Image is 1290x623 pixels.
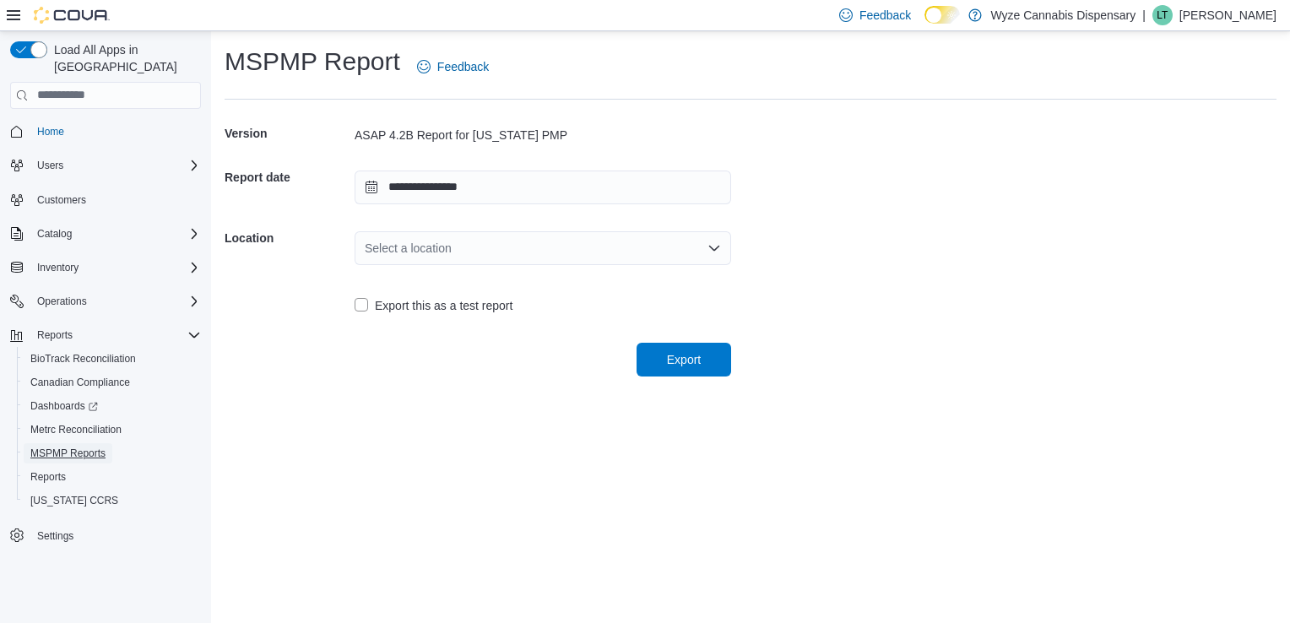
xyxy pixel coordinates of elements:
[355,171,731,204] input: Press the down key to open a popover containing a calendar.
[1179,5,1276,25] p: [PERSON_NAME]
[24,349,201,369] span: BioTrack Reconciliation
[30,399,98,413] span: Dashboards
[637,343,731,377] button: Export
[30,189,201,210] span: Customers
[34,7,110,24] img: Cova
[3,119,208,144] button: Home
[37,227,72,241] span: Catalog
[3,154,208,177] button: Users
[37,295,87,308] span: Operations
[17,465,208,489] button: Reports
[30,494,118,507] span: [US_STATE] CCRS
[410,50,496,84] a: Feedback
[30,470,66,484] span: Reports
[30,224,201,244] span: Catalog
[24,443,201,463] span: MSPMP Reports
[30,155,201,176] span: Users
[225,45,400,79] h1: MSPMP Report
[30,155,70,176] button: Users
[667,351,701,368] span: Export
[225,221,351,255] h5: Location
[37,529,73,543] span: Settings
[17,418,208,442] button: Metrc Reconciliation
[24,420,128,440] a: Metrc Reconciliation
[355,127,731,144] div: ASAP 4.2B Report for [US_STATE] PMP
[3,523,208,547] button: Settings
[37,193,86,207] span: Customers
[707,241,721,255] button: Open list of options
[1157,5,1168,25] span: LT
[30,423,122,436] span: Metrc Reconciliation
[37,261,79,274] span: Inventory
[24,349,143,369] a: BioTrack Reconciliation
[24,467,73,487] a: Reports
[30,376,130,389] span: Canadian Compliance
[30,325,201,345] span: Reports
[30,524,201,545] span: Settings
[225,116,351,150] h5: Version
[3,256,208,279] button: Inventory
[24,467,201,487] span: Reports
[365,238,366,258] input: Accessible screen reader label
[37,328,73,342] span: Reports
[30,447,106,460] span: MSPMP Reports
[225,160,351,194] h5: Report date
[24,443,112,463] a: MSPMP Reports
[10,112,201,592] nav: Complex example
[47,41,201,75] span: Load All Apps in [GEOGRAPHIC_DATA]
[24,396,201,416] span: Dashboards
[30,291,94,311] button: Operations
[24,490,201,511] span: Washington CCRS
[30,257,201,278] span: Inventory
[37,125,64,138] span: Home
[990,5,1136,25] p: Wyze Cannabis Dispensary
[30,325,79,345] button: Reports
[24,372,137,393] a: Canadian Compliance
[30,291,201,311] span: Operations
[1142,5,1146,25] p: |
[3,222,208,246] button: Catalog
[30,526,80,546] a: Settings
[24,372,201,393] span: Canadian Compliance
[17,371,208,394] button: Canadian Compliance
[859,7,911,24] span: Feedback
[17,394,208,418] a: Dashboards
[24,396,105,416] a: Dashboards
[17,347,208,371] button: BioTrack Reconciliation
[30,190,93,210] a: Customers
[30,121,201,142] span: Home
[3,290,208,313] button: Operations
[30,257,85,278] button: Inventory
[17,489,208,512] button: [US_STATE] CCRS
[17,442,208,465] button: MSPMP Reports
[1152,5,1173,25] div: Lucas Todd
[37,159,63,172] span: Users
[30,224,79,244] button: Catalog
[3,187,208,212] button: Customers
[355,295,512,316] label: Export this as a test report
[437,58,489,75] span: Feedback
[924,6,960,24] input: Dark Mode
[24,490,125,511] a: [US_STATE] CCRS
[30,352,136,366] span: BioTrack Reconciliation
[24,420,201,440] span: Metrc Reconciliation
[3,323,208,347] button: Reports
[30,122,71,142] a: Home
